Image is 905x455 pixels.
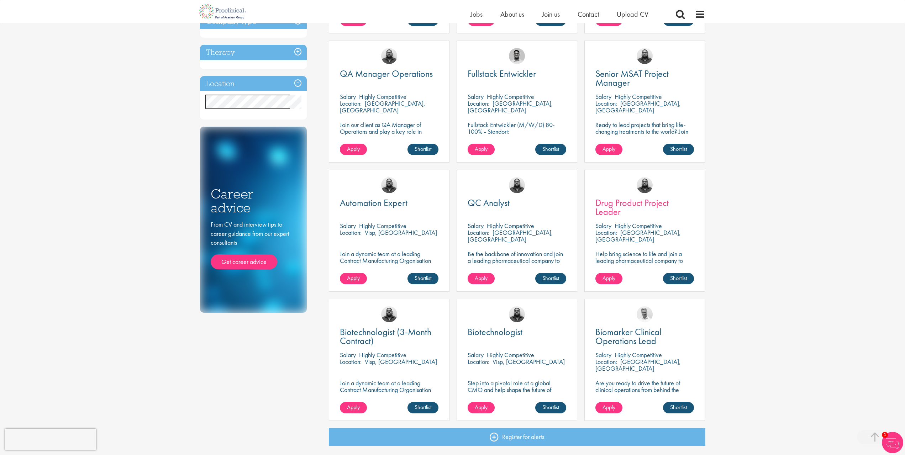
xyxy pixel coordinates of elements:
span: About us [500,10,524,19]
span: Drug Product Project Leader [595,197,669,218]
p: [GEOGRAPHIC_DATA], [GEOGRAPHIC_DATA] [595,228,681,243]
p: Highly Competitive [359,351,406,359]
iframe: reCAPTCHA [5,429,96,450]
a: Register for alerts [329,428,705,446]
span: Salary [340,222,356,230]
p: Join our client as QA Manager of Operations and play a key role in maintaining top-tier quality s... [340,121,438,142]
img: Ashley Bennett [509,306,525,322]
span: Automation Expert [340,197,407,209]
div: Therapy [200,45,307,60]
span: Location: [595,228,617,237]
span: Salary [595,351,611,359]
a: Join us [542,10,560,19]
a: QC Analyst [468,199,566,207]
a: Apply [595,402,622,413]
p: Join a dynamic team at a leading Contract Manufacturing Organisation (CMO) and contribute to grou... [340,250,438,284]
span: Apply [347,145,360,153]
a: Biomarker Clinical Operations Lead [595,328,694,345]
p: [GEOGRAPHIC_DATA], [GEOGRAPHIC_DATA] [595,358,681,372]
a: Shortlist [407,402,438,413]
span: Apply [347,403,360,411]
p: Step into a pivotal role at a global CMO and help shape the future of healthcare manufacturing. [468,380,566,400]
img: Ashley Bennett [637,48,653,64]
span: Salary [468,92,484,101]
p: Help bring science to life and join a leading pharmaceutical company to play a key role in delive... [595,250,694,284]
img: Ashley Bennett [381,48,397,64]
p: Fullstack Entwickler (M/W/D) 80-100% - Standort: [GEOGRAPHIC_DATA], [GEOGRAPHIC_DATA] - Arbeitsze... [468,121,566,155]
a: Get career advice [211,254,277,269]
span: QC Analyst [468,197,510,209]
p: Are you ready to drive the future of clinical operations from behind the scenes? Looking to be in... [595,380,694,413]
a: Biotechnologist [468,328,566,337]
img: Chatbot [882,432,903,453]
span: Location: [468,99,489,107]
span: Apply [475,145,488,153]
a: Shortlist [535,273,566,284]
p: Join a dynamic team at a leading Contract Manufacturing Organisation (CMO) and contribute to grou... [340,380,438,413]
span: Biotechnologist (3-Month Contract) [340,326,431,347]
span: Salary [340,351,356,359]
a: Jobs [470,10,483,19]
a: Shortlist [663,402,694,413]
span: Apply [475,403,488,411]
p: Visp, [GEOGRAPHIC_DATA] [493,358,565,366]
span: Apply [475,274,488,282]
img: Ashley Bennett [509,177,525,193]
span: Salary [468,351,484,359]
p: Highly Competitive [615,222,662,230]
a: Upload CV [617,10,648,19]
p: Highly Competitive [359,222,406,230]
p: Highly Competitive [359,92,406,101]
a: Apply [595,144,622,155]
a: Senior MSAT Project Manager [595,69,694,87]
a: Shortlist [535,402,566,413]
span: QA Manager Operations [340,68,433,80]
img: Timothy Deschamps [509,48,525,64]
a: Shortlist [407,144,438,155]
a: QA Manager Operations [340,69,438,78]
a: Apply [340,402,367,413]
p: Highly Competitive [487,222,534,230]
a: Ashley Bennett [637,177,653,193]
img: Joshua Bye [637,306,653,322]
p: [GEOGRAPHIC_DATA], [GEOGRAPHIC_DATA] [595,99,681,114]
p: [GEOGRAPHIC_DATA], [GEOGRAPHIC_DATA] [468,99,553,114]
p: Highly Competitive [615,351,662,359]
a: Automation Expert [340,199,438,207]
span: Location: [340,99,362,107]
span: Apply [603,274,615,282]
a: Drug Product Project Leader [595,199,694,216]
a: Apply [468,402,495,413]
img: Ashley Bennett [381,306,397,322]
a: Contact [578,10,599,19]
a: Apply [340,144,367,155]
span: Salary [595,222,611,230]
p: Highly Competitive [615,92,662,101]
a: Apply [340,273,367,284]
span: Salary [595,92,611,101]
div: From CV and interview tips to career guidance from our expert consultants [211,220,296,269]
span: Salary [468,222,484,230]
span: Location: [468,358,489,366]
h3: Location [200,76,307,91]
span: Location: [340,358,362,366]
a: Apply [468,273,495,284]
span: 1 [882,432,888,438]
span: Apply [603,145,615,153]
p: Visp, [GEOGRAPHIC_DATA] [365,358,437,366]
span: Senior MSAT Project Manager [595,68,669,89]
span: Apply [603,403,615,411]
img: Ashley Bennett [381,177,397,193]
h3: Career advice [211,187,296,215]
p: Be the backbone of innovation and join a leading pharmaceutical company to help keep life-changin... [468,250,566,277]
